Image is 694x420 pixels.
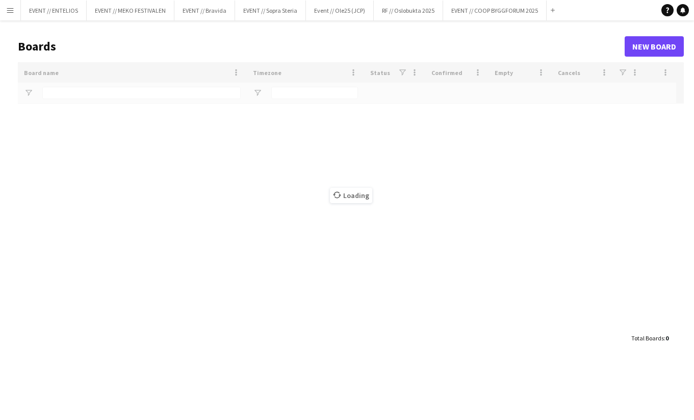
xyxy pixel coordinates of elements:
[174,1,235,20] button: EVENT // Bravida
[631,328,669,348] div: :
[631,334,664,342] span: Total Boards
[306,1,374,20] button: Event // Ole25 (JCP)
[87,1,174,20] button: EVENT // MEKO FESTIVALEN
[443,1,547,20] button: EVENT // COOP BYGGFORUM 2025
[665,334,669,342] span: 0
[374,1,443,20] button: RF // Oslobukta 2025
[18,39,625,54] h1: Boards
[21,1,87,20] button: EVENT // ENTELIOS
[625,36,684,57] a: New Board
[330,188,372,203] span: Loading
[235,1,306,20] button: EVENT // Sopra Steria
